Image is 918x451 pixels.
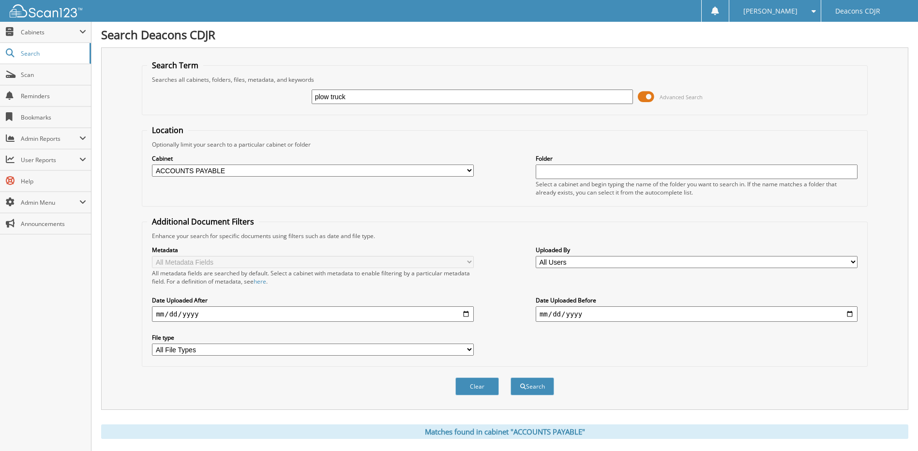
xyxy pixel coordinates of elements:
div: Select a cabinet and begin typing the name of the folder you want to search in. If the name match... [536,180,858,196]
button: Search [511,377,554,395]
input: start [152,306,474,322]
a: here [254,277,266,286]
span: Help [21,177,86,185]
label: Folder [536,154,858,163]
h1: Search Deacons CDJR [101,27,908,43]
img: scan123-logo-white.svg [10,4,82,17]
label: File type [152,333,474,342]
label: Metadata [152,246,474,254]
legend: Location [147,125,188,135]
button: Clear [455,377,499,395]
label: Date Uploaded Before [536,296,858,304]
legend: Search Term [147,60,203,71]
div: Searches all cabinets, folders, files, metadata, and keywords [147,75,862,84]
div: All metadata fields are searched by default. Select a cabinet with metadata to enable filtering b... [152,269,474,286]
span: Admin Reports [21,135,79,143]
span: Search [21,49,85,58]
span: Scan [21,71,86,79]
span: Advanced Search [660,93,703,101]
span: Reminders [21,92,86,100]
div: Optionally limit your search to a particular cabinet or folder [147,140,862,149]
input: end [536,306,858,322]
span: Cabinets [21,28,79,36]
span: Announcements [21,220,86,228]
span: Admin Menu [21,198,79,207]
span: [PERSON_NAME] [743,8,798,14]
span: User Reports [21,156,79,164]
label: Date Uploaded After [152,296,474,304]
span: Bookmarks [21,113,86,121]
div: Matches found in cabinet "ACCOUNTS PAYABLE" [101,424,908,439]
label: Uploaded By [536,246,858,254]
span: Deacons CDJR [835,8,880,14]
legend: Additional Document Filters [147,216,259,227]
label: Cabinet [152,154,474,163]
div: Enhance your search for specific documents using filters such as date and file type. [147,232,862,240]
